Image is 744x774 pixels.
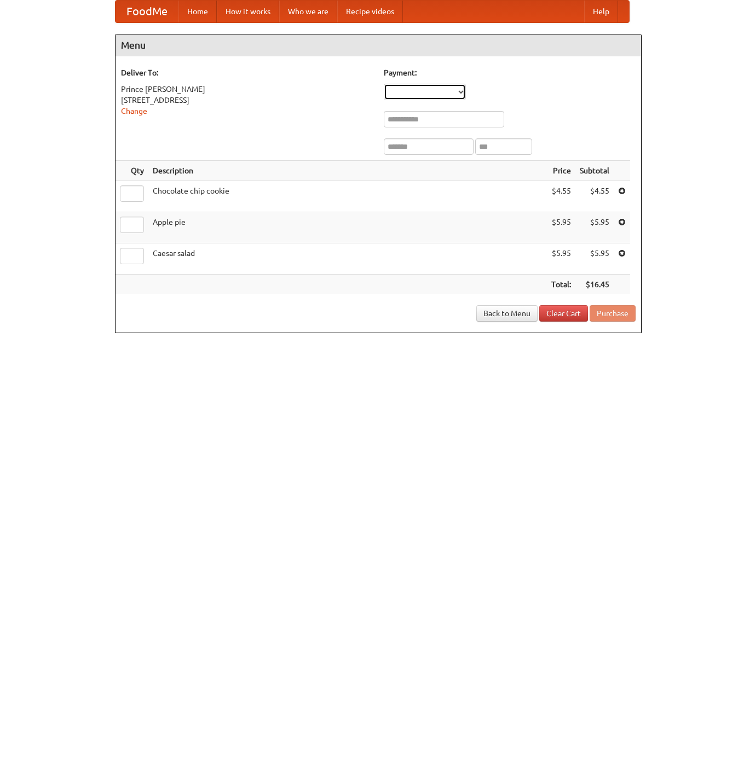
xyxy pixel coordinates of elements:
a: Help [584,1,618,22]
a: Home [178,1,217,22]
td: $5.95 [547,212,575,243]
div: Prince [PERSON_NAME] [121,84,373,95]
td: $4.55 [575,181,614,212]
th: Price [547,161,575,181]
h4: Menu [116,34,641,56]
a: Back to Menu [476,305,538,322]
a: Clear Cart [539,305,588,322]
a: Change [121,107,147,115]
td: Chocolate chip cookie [148,181,547,212]
td: $4.55 [547,181,575,212]
td: Apple pie [148,212,547,243]
div: [STREET_ADDRESS] [121,95,373,106]
td: $5.95 [575,212,614,243]
button: Purchase [590,305,636,322]
h5: Payment: [384,67,636,78]
a: Recipe videos [337,1,403,22]
a: How it works [217,1,279,22]
td: $5.95 [575,243,614,275]
td: Caesar salad [148,243,547,275]
th: Subtotal [575,161,614,181]
th: $16.45 [575,275,614,295]
th: Description [148,161,547,181]
td: $5.95 [547,243,575,275]
h5: Deliver To: [121,67,373,78]
a: Who we are [279,1,337,22]
th: Qty [116,161,148,181]
th: Total: [547,275,575,295]
a: FoodMe [116,1,178,22]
